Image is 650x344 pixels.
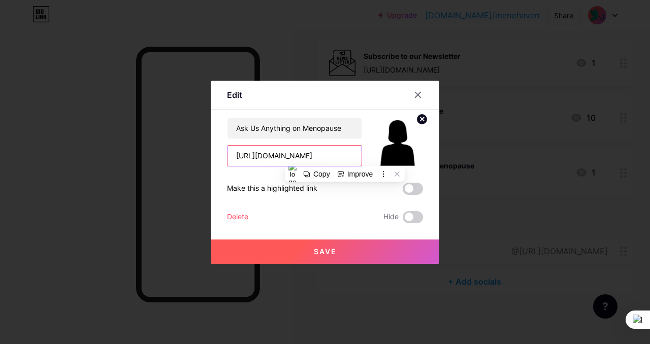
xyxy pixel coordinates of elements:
div: Edit [227,89,242,101]
img: link_thumbnail [374,118,423,166]
div: Make this a highlighted link [227,183,317,195]
div: Delete [227,211,248,223]
span: Save [314,247,337,256]
button: Save [211,239,439,264]
input: URL [227,146,362,166]
input: Title [227,118,362,139]
span: Hide [383,211,399,223]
